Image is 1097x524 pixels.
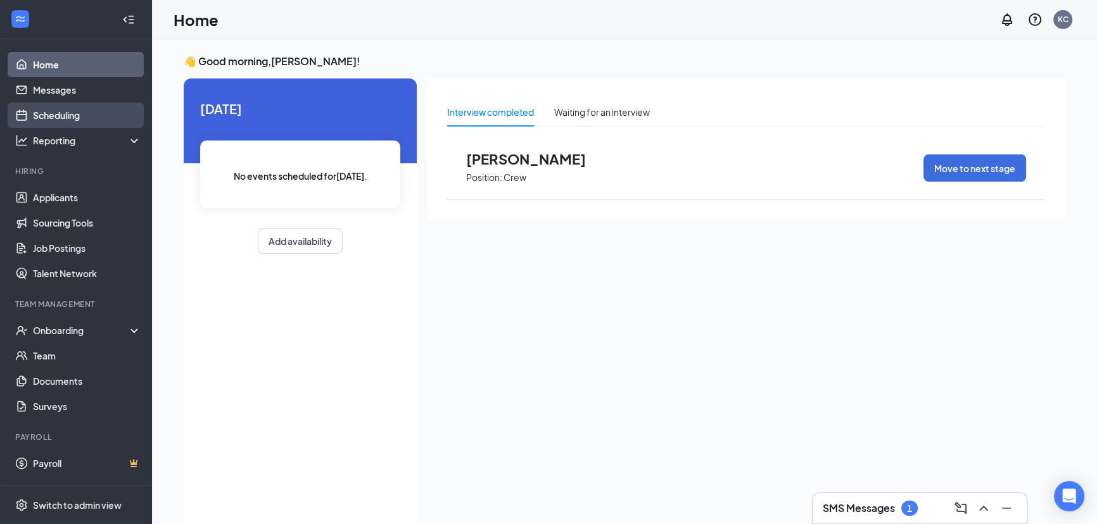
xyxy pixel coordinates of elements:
[258,228,343,254] button: Add availability
[466,172,502,184] p: Position:
[33,394,141,419] a: Surveys
[1027,12,1043,27] svg: QuestionInfo
[15,499,28,511] svg: Settings
[823,501,895,515] h3: SMS Messages
[184,54,1065,68] h3: 👋 Good morning, [PERSON_NAME] !
[15,432,139,442] div: Payroll
[953,501,968,516] svg: ComposeMessage
[504,172,526,184] p: Crew
[200,99,400,118] span: [DATE]
[907,503,912,514] div: 1
[33,103,141,128] a: Scheduling
[554,105,650,119] div: Waiting for an interview
[234,169,367,183] span: No events scheduled for [DATE] .
[33,77,141,103] a: Messages
[1058,14,1068,25] div: KC
[33,52,141,77] a: Home
[33,499,122,511] div: Switch to admin view
[996,498,1017,518] button: Minimize
[999,501,1014,516] svg: Minimize
[33,343,141,368] a: Team
[33,235,141,261] a: Job Postings
[1054,481,1084,511] div: Open Intercom Messenger
[33,134,142,147] div: Reporting
[33,324,130,337] div: Onboarding
[33,210,141,235] a: Sourcing Tools
[973,498,994,518] button: ChevronUp
[15,134,28,147] svg: Analysis
[15,324,28,337] svg: UserCheck
[15,299,139,309] div: Team Management
[447,105,534,119] div: Interview completed
[33,261,141,286] a: Talent Network
[14,13,27,25] svg: WorkstreamLogo
[122,13,135,26] svg: Collapse
[174,9,219,30] h1: Home
[33,451,141,476] a: PayrollCrown
[33,185,141,210] a: Applicants
[923,154,1026,182] button: Move to next stage
[951,498,971,518] button: ComposeMessage
[33,368,141,394] a: Documents
[976,501,991,516] svg: ChevronUp
[15,166,139,177] div: Hiring
[466,151,606,167] span: [PERSON_NAME]
[999,12,1015,27] svg: Notifications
